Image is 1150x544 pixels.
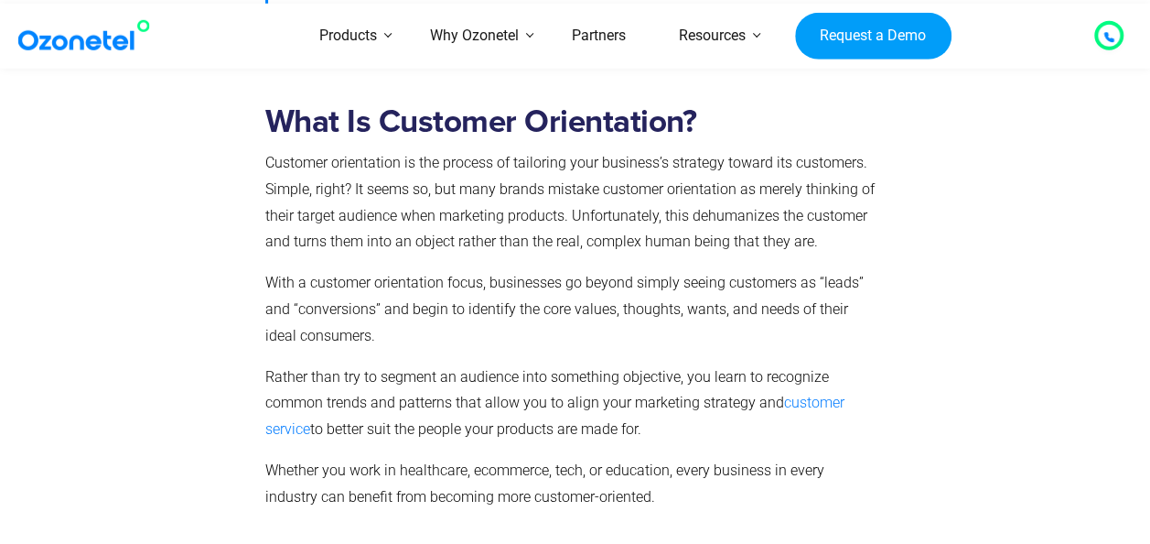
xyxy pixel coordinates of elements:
a: Partners [545,4,652,69]
p: Customer orientation is the process of tailoring your business’s strategy toward its customers. S... [265,150,878,256]
p: Whether you work in healthcare, ecommerce, tech, or education, every business in every industry c... [265,458,878,511]
a: Resources [652,4,772,69]
a: Why Ozonetel [403,4,545,69]
p: Rather than try to segment an audience into something objective, you learn to recognize common tr... [265,364,878,443]
h2: What Is Customer Orientation? [265,103,878,141]
a: Request a Demo [795,12,951,60]
a: Products [293,4,403,69]
a: customer service [265,394,844,438]
p: With a customer orientation focus, businesses go beyond simply seeing customers as “leads” and “c... [265,270,878,349]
